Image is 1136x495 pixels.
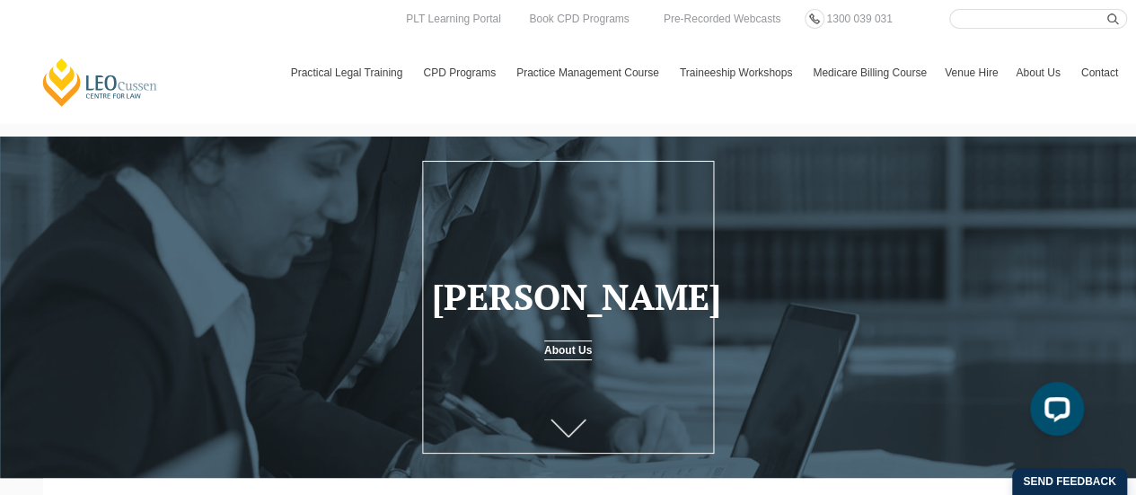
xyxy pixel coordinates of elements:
span: 1300 039 031 [826,13,892,25]
a: Medicare Billing Course [804,47,936,99]
a: PLT Learning Portal [401,9,506,29]
a: Contact [1072,47,1127,99]
a: Book CPD Programs [524,9,633,29]
a: About Us [1007,47,1071,99]
a: Venue Hire [936,47,1007,99]
a: Traineeship Workshops [671,47,804,99]
a: CPD Programs [414,47,507,99]
a: 1300 039 031 [822,9,896,29]
a: Pre-Recorded Webcasts [659,9,786,29]
a: Practical Legal Training [282,47,415,99]
a: [PERSON_NAME] Centre for Law [40,57,160,108]
iframe: LiveChat chat widget [1016,375,1091,450]
a: About Us [544,340,592,360]
h1: [PERSON_NAME] [432,277,705,316]
a: Practice Management Course [507,47,671,99]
